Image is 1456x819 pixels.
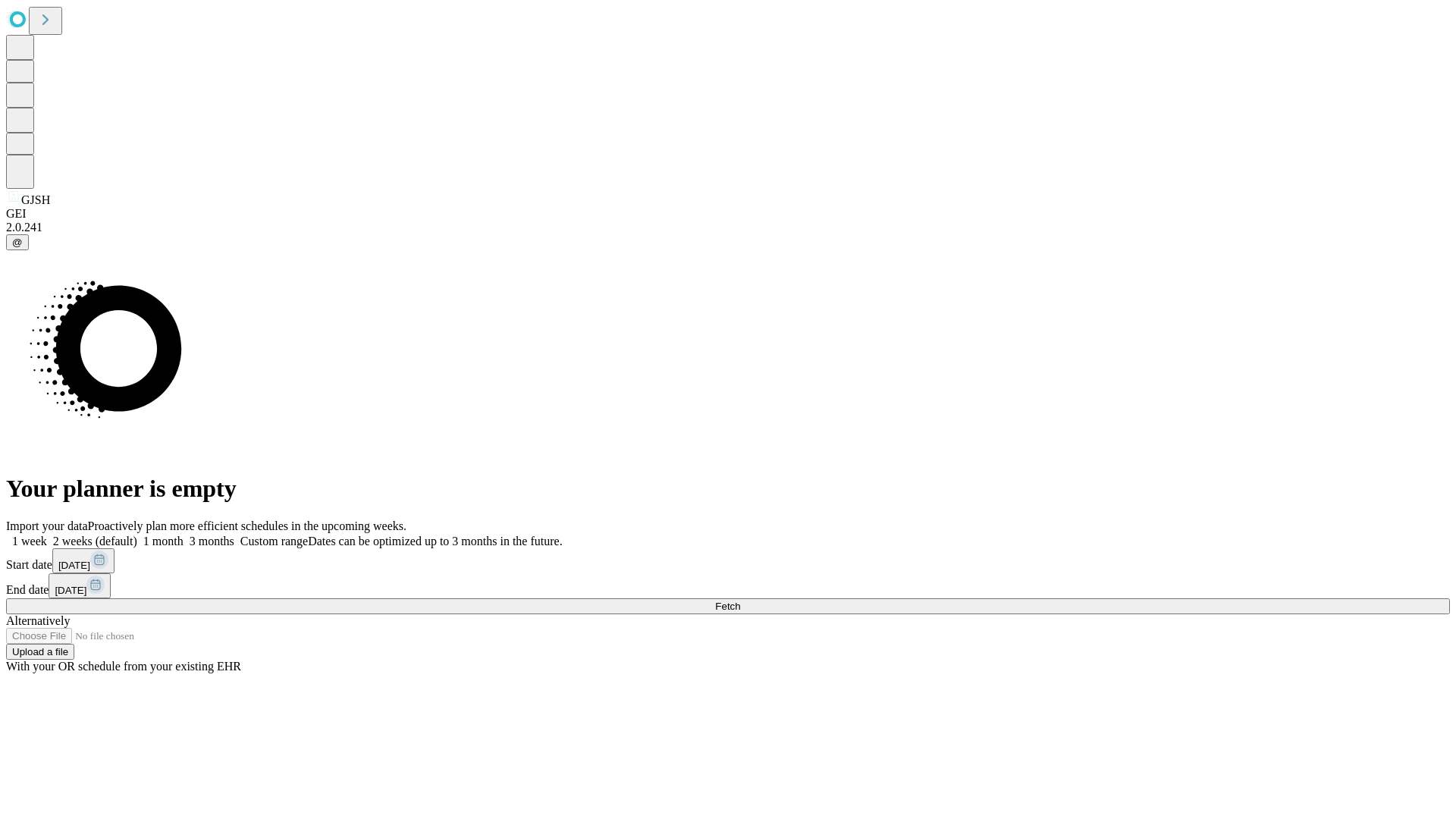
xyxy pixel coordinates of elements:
span: Proactively plan more efficient schedules in the upcoming weeks. [88,519,406,532]
div: End date [6,573,1450,598]
div: Start date [6,548,1450,573]
span: Alternatively [6,614,70,627]
span: Custom range [240,535,308,548]
div: 2.0.241 [6,221,1450,234]
span: 2 weeks (default) [53,535,137,548]
span: [DATE] [55,585,86,596]
div: GEI [6,207,1450,221]
button: Upload a file [6,644,74,660]
button: Fetch [6,598,1450,614]
span: 1 week [12,535,47,548]
span: @ [12,237,23,248]
button: [DATE] [49,573,111,598]
button: [DATE] [52,548,115,573]
span: 1 month [143,535,184,548]
button: @ [6,234,29,250]
span: [DATE] [58,560,90,571]
span: Dates can be optimized up to 3 months in the future. [308,535,562,548]
h1: Your planner is empty [6,475,1450,503]
span: Import your data [6,519,88,532]
span: Fetch [715,601,740,612]
span: GJSH [21,193,50,206]
span: 3 months [190,535,234,548]
span: With your OR schedule from your existing EHR [6,660,241,673]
